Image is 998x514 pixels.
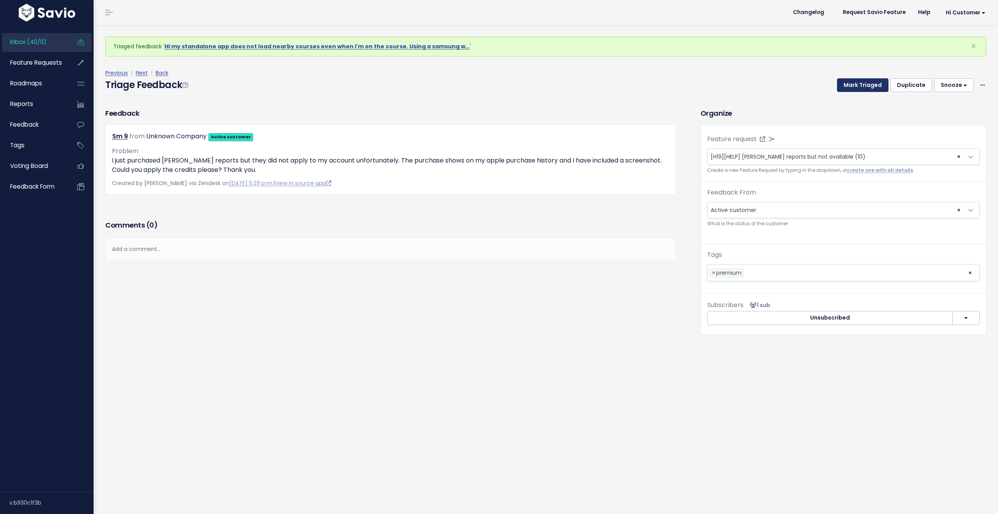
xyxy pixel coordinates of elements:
a: Next [136,69,148,77]
span: 0 [149,220,154,230]
span: × [712,269,715,277]
p: I just purchased [PERSON_NAME] reports but they did not apply to my account unfortunately. The pu... [112,156,669,175]
span: × [957,202,961,218]
span: Roadmaps [10,79,42,87]
label: Feature request [707,134,757,144]
span: Hi Customer [946,10,986,16]
span: Feedback [10,120,39,129]
button: Unsubscribed [707,311,953,325]
a: Previous [105,69,128,77]
a: Hi Customer [936,7,992,19]
label: Tags [707,250,722,260]
a: View in source app [275,179,331,187]
a: Hi my standalone app does not load nearby courses even when I'm on the course. Using a samsung w… [165,42,470,50]
a: Roadmaps [2,74,65,92]
strong: Active customer [211,134,251,140]
span: premium [716,269,741,277]
button: Duplicate [890,78,932,92]
h3: Comments ( ) [105,220,676,231]
img: logo-white.9d6f32f41409.svg [17,4,77,21]
span: Active customer [708,202,964,218]
div: Add a comment... [105,238,676,261]
a: Feedback [2,116,65,134]
div: Triaged feedback ' ' [105,37,986,57]
a: Request Savio Feature [837,7,912,18]
span: × [968,265,972,281]
small: What is the status of the customer [707,220,980,228]
span: Inbox (40/0) [10,38,46,46]
li: premium [710,268,744,277]
a: Tags [2,136,65,154]
span: Subscribers [707,300,743,309]
span: Voting Board [10,162,48,170]
button: Snooze [934,78,974,92]
a: Back [156,69,168,77]
a: [DATE] 5:29 p.m. [229,179,273,187]
span: Feature Requests [10,58,62,67]
span: Tags [10,141,25,149]
a: Feedback form [2,178,65,196]
span: Problem [112,147,138,155]
a: Help [912,7,936,18]
a: create one with all details [847,167,913,173]
span: × [971,40,976,53]
span: [H19][HELP] OTTO - Bought reports but not available (10) [707,148,980,165]
span: [H19][HELP] OTTO - Bought reports but not available (10) [708,149,964,164]
span: | [129,69,134,77]
label: Feedback From [707,188,756,197]
h3: Feedback [105,108,139,118]
a: Voting Board [2,157,65,175]
a: Inbox (40/0) [2,33,65,51]
span: <p><strong>Subscribers</strong><br><br> - Nuno Grazina<br> </p> [747,301,770,309]
span: from [129,132,145,141]
span: Feedback form [10,182,55,191]
a: Reports [2,95,65,113]
span: × [957,149,961,164]
div: Unknown Company [146,131,207,142]
h3: Organize [701,108,986,118]
span: [H19][HELP] [PERSON_NAME] reports but not available (10) [711,153,865,161]
button: Mark Triaged [837,78,888,92]
span: Reports [10,100,33,108]
button: Close [963,37,984,56]
span: Changelog [793,10,824,15]
h4: Triage Feedback [105,78,188,92]
small: Create a new Feature Request by typing in the dropdown, or . [707,166,980,175]
a: Sm 9 [112,132,128,141]
span: Active customer [707,202,980,218]
a: Feature Requests [2,54,65,72]
span: | [149,69,154,77]
span: Created by [PERSON_NAME] via Zendesk on | [112,179,331,187]
div: v.b930c1f3b [9,493,94,513]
